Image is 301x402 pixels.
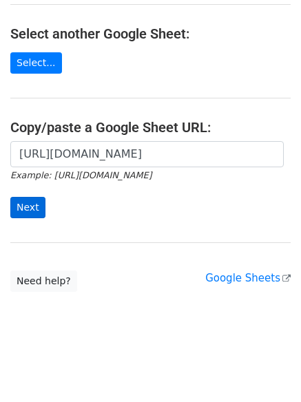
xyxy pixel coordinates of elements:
[10,197,45,218] input: Next
[10,52,62,74] a: Select...
[10,141,284,167] input: Paste your Google Sheet URL here
[10,271,77,292] a: Need help?
[10,25,291,42] h4: Select another Google Sheet:
[205,272,291,284] a: Google Sheets
[10,170,152,180] small: Example: [URL][DOMAIN_NAME]
[10,119,291,136] h4: Copy/paste a Google Sheet URL:
[232,336,301,402] iframe: Chat Widget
